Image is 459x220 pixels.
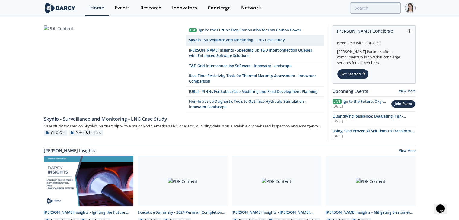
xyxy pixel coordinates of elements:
a: [PERSON_NAME] Insights [44,147,95,154]
div: [PERSON_NAME] Partners offers complimentary innovation concierge services for all members. [337,46,411,66]
a: Upcoming Events [333,88,368,94]
img: logo-wide.svg [44,3,77,13]
button: Join Event [391,100,415,108]
div: Ignite the Future: Oxy-Combustion for Low-Carbon Power [199,27,301,33]
a: Live Ignite the Future: Oxy-Combustion for Low-Carbon Power [DATE] [333,99,391,109]
span: Ignite the Future: Oxy-Combustion for Low-Carbon Power [333,99,386,115]
a: Using Field Proven AI Solutions to Transform Safety Programs [DATE] [333,128,416,139]
div: Research [140,5,161,10]
img: information.svg [408,29,411,33]
div: Skydio - Surveillance and Monitoring - LNG Case Study [44,115,324,123]
a: T&D Grid Interconnection Software - Innovator Landscape [186,61,324,71]
div: Executive Summary - 2024 Permian Completion Design Roundtable - [US_STATE][GEOGRAPHIC_DATA] [138,210,228,215]
div: [PERSON_NAME] Insights - Igniting the Future: Oxy-Combustion for Low-carbon power [44,210,134,215]
a: View More [399,149,416,154]
div: [DATE] [333,134,416,139]
div: [PERSON_NAME] Insights - Mitigating Elastomer Swelling Issue in Downhole Drilling Mud Motors [326,210,416,215]
div: Get Started [337,69,369,79]
a: Live Ignite the Future: Oxy-Combustion for Low-Carbon Power [186,25,324,35]
a: Non-Intrusive Diagnostic Tools to Optimize Hydraulic Stimulation - Innovator Landscape [186,97,324,112]
img: Profile [405,3,416,13]
div: Home [90,5,104,10]
div: Case study focused on Skydio's partnership with a major North American LNG operator, outlining de... [44,123,324,130]
div: [DATE] [333,104,391,109]
input: Advanced Search [350,2,401,14]
div: Innovators [172,5,197,10]
a: Quantifying Resilience: Evaluating High-Impact, Low-Frequency (HILF) Events [DATE] [333,114,416,124]
a: [PERSON_NAME] Insights - Speeding Up T&D Interconnection Queues with Enhanced Software Solutions [186,46,324,61]
div: Events [115,5,130,10]
a: Skydio - Surveillance and Monitoring - LNG Case Study [186,35,324,45]
div: Concierge [208,5,231,10]
div: Network [241,5,261,10]
span: Live [333,99,342,104]
div: Live [189,28,197,32]
div: Oil & Gas [44,130,68,136]
a: [URL] - PINNs For Subsurface Modelling and Field Development Planning [186,87,324,97]
div: Power & Utilities [69,130,103,136]
div: [PERSON_NAME] Concierge [337,26,411,36]
a: Real-Time Resistivity Tools for Thermal Maturity Assessment - Innovator Comparison [186,71,324,87]
span: Quantifying Resilience: Evaluating High-Impact, Low-Frequency (HILF) Events [333,114,406,124]
span: Using Field Proven AI Solutions to Transform Safety Programs [333,128,414,139]
a: Skydio - Surveillance and Monitoring - LNG Case Study [44,112,324,123]
div: [PERSON_NAME] Insights - [PERSON_NAME] Insights - Bidirectional EV Charging [232,210,322,215]
div: Join Event [395,101,413,107]
a: View More [399,89,416,93]
div: Need help with a project? [337,36,411,46]
iframe: chat widget [434,196,453,214]
div: [DATE] [333,119,416,124]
